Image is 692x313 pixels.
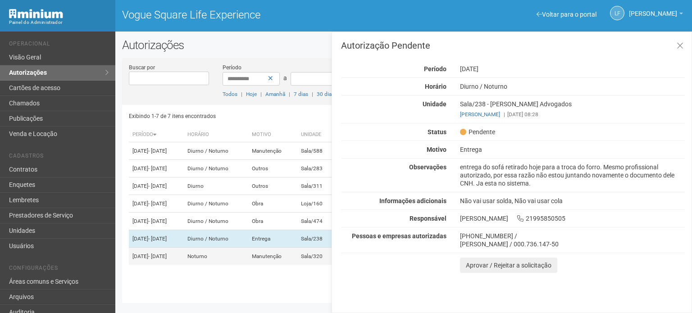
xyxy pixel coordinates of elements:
[453,65,692,73] div: [DATE]
[184,195,248,213] td: Diurno / Noturno
[129,64,155,72] label: Buscar por
[460,240,685,248] div: [PERSON_NAME] / 000.736.147-50
[129,213,184,230] td: [DATE]
[148,200,167,207] span: - [DATE]
[460,110,685,118] div: [DATE] 08:28
[312,91,313,97] span: |
[460,258,557,273] button: Aprovar / Rejeitar a solicitação
[184,127,248,142] th: Horário
[297,127,336,142] th: Unidade
[248,127,297,142] th: Motivo
[184,142,248,160] td: Diurno / Noturno
[453,214,692,222] div: [PERSON_NAME] 21995850505
[248,160,297,177] td: Outros
[424,65,446,73] strong: Período
[297,142,336,160] td: Sala/588
[129,248,184,265] td: [DATE]
[122,38,685,52] h2: Autorizações
[148,236,167,242] span: - [DATE]
[297,248,336,265] td: Sala/320
[453,197,692,205] div: Não vai usar solda, Não vai usar cola
[148,183,167,189] span: - [DATE]
[184,177,248,195] td: Diurno
[9,18,109,27] div: Painel do Administrador
[248,248,297,265] td: Manutenção
[428,128,446,136] strong: Status
[223,64,241,72] label: Período
[453,163,692,187] div: entrega do sofá retirado hoje para a troca do forro. Mesmo profissional autorizado, por essa razã...
[184,248,248,265] td: Noturno
[297,160,336,177] td: Sala/283
[504,111,505,118] span: |
[460,111,500,118] a: [PERSON_NAME]
[629,11,683,18] a: [PERSON_NAME]
[283,74,287,82] span: a
[148,165,167,172] span: - [DATE]
[129,195,184,213] td: [DATE]
[248,177,297,195] td: Outros
[241,91,242,97] span: |
[409,163,446,171] strong: Observações
[248,230,297,248] td: Entrega
[352,232,446,240] strong: Pessoas e empresas autorizadas
[297,213,336,230] td: Sala/474
[453,100,692,118] div: Sala/238 - [PERSON_NAME] Advogados
[629,1,677,17] span: Letícia Florim
[460,128,495,136] span: Pendente
[129,177,184,195] td: [DATE]
[129,160,184,177] td: [DATE]
[246,91,257,97] a: Hoje
[9,41,109,50] li: Operacional
[129,230,184,248] td: [DATE]
[610,6,624,20] a: LF
[423,100,446,108] strong: Unidade
[9,9,63,18] img: Minium
[122,9,397,21] h1: Vogue Square Life Experience
[410,215,446,222] strong: Responsável
[289,91,290,97] span: |
[184,213,248,230] td: Diurno / Noturno
[453,82,692,91] div: Diurno / Noturno
[260,91,262,97] span: |
[427,146,446,153] strong: Motivo
[425,83,446,90] strong: Horário
[297,230,336,248] td: Sala/238
[297,177,336,195] td: Sala/311
[129,127,184,142] th: Período
[148,253,167,259] span: - [DATE]
[9,265,109,274] li: Configurações
[453,145,692,154] div: Entrega
[317,91,334,97] a: 30 dias
[223,91,237,97] a: Todos
[341,41,685,50] h3: Autorização Pendente
[184,160,248,177] td: Diurno / Noturno
[248,213,297,230] td: Obra
[9,153,109,162] li: Cadastros
[537,11,596,18] a: Voltar para o portal
[129,142,184,160] td: [DATE]
[294,91,308,97] a: 7 dias
[460,232,685,240] div: [PHONE_NUMBER] /
[248,195,297,213] td: Obra
[265,91,285,97] a: Amanhã
[184,230,248,248] td: Diurno / Noturno
[148,148,167,154] span: - [DATE]
[148,218,167,224] span: - [DATE]
[379,197,446,204] strong: Informações adicionais
[297,195,336,213] td: Loja/160
[248,142,297,160] td: Manutenção
[129,109,401,123] div: Exibindo 1-7 de 7 itens encontrados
